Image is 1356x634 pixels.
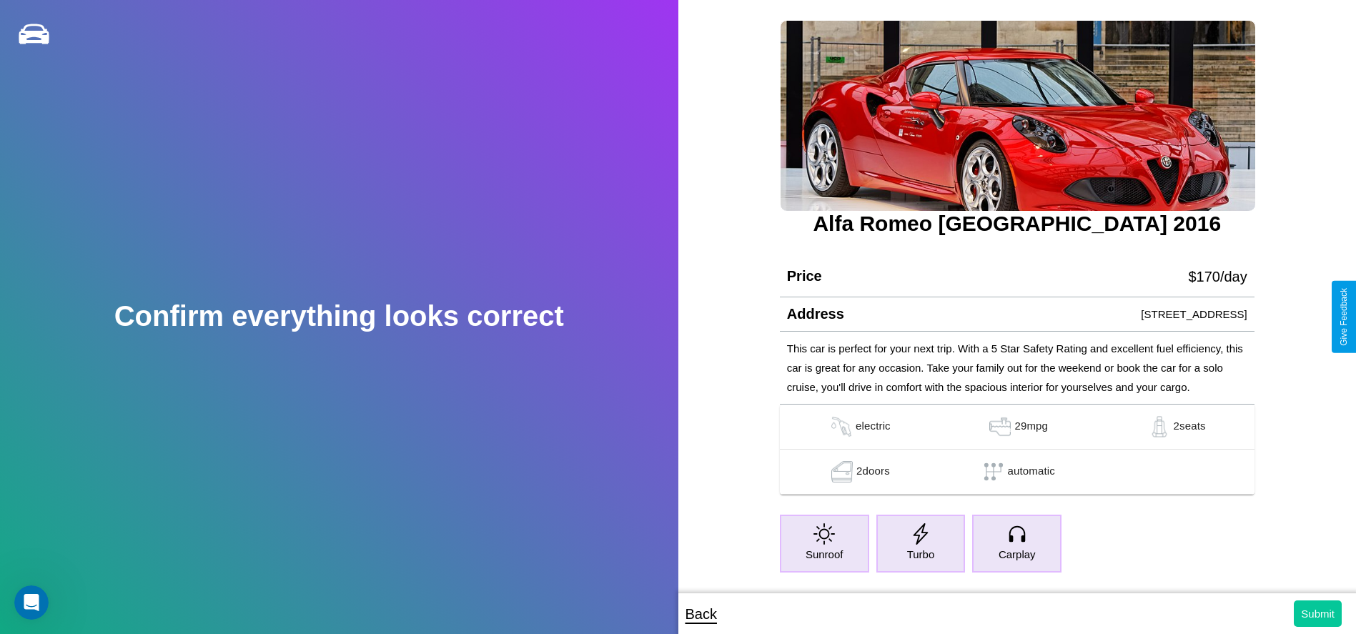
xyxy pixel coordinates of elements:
[827,416,856,437] img: gas
[806,545,843,564] p: Sunroof
[787,306,844,322] h4: Address
[780,212,1254,236] h3: Alfa Romeo [GEOGRAPHIC_DATA] 2016
[1014,416,1048,437] p: 29 mpg
[1145,416,1174,437] img: gas
[828,461,856,482] img: gas
[856,416,891,437] p: electric
[787,268,822,284] h4: Price
[986,416,1014,437] img: gas
[907,545,935,564] p: Turbo
[1339,288,1349,346] div: Give Feedback
[1008,461,1055,482] p: automatic
[686,601,717,627] p: Back
[780,405,1254,495] table: simple table
[999,545,1036,564] p: Carplay
[856,461,890,482] p: 2 doors
[1294,600,1342,627] button: Submit
[14,585,49,620] iframe: Intercom live chat
[1141,304,1247,324] p: [STREET_ADDRESS]
[114,300,564,332] h2: Confirm everything looks correct
[1188,264,1247,289] p: $ 170 /day
[1174,416,1206,437] p: 2 seats
[787,339,1247,397] p: This car is perfect for your next trip. With a 5 Star Safety Rating and excellent fuel efficiency...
